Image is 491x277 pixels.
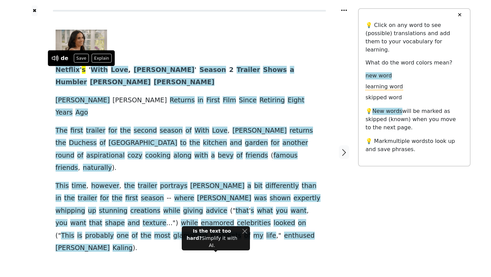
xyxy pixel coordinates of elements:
[117,232,129,240] span: one
[138,182,158,190] span: trailer
[185,127,192,135] span: of
[120,127,131,135] span: the
[134,127,157,135] span: second
[190,182,244,190] span: [PERSON_NAME]
[69,139,96,147] span: Duchess
[194,127,209,135] span: With
[174,151,192,160] span: along
[145,151,171,160] span: cooking
[265,182,299,190] span: differently
[105,219,125,228] span: shape
[233,127,287,135] span: [PERSON_NAME]
[154,78,214,87] span: [PERSON_NAME]
[237,66,260,74] span: Trailer
[56,232,61,240] span: ("
[259,96,285,105] span: Retiring
[197,96,204,105] span: in
[56,207,85,215] span: whipping
[160,182,187,190] span: portrays
[56,108,73,117] span: Years
[100,194,109,203] span: for
[56,30,107,59] img: Meghan-Markle.png
[247,182,251,190] span: a
[284,232,315,240] span: enthused
[56,182,69,190] span: This
[70,127,83,135] span: first
[282,139,308,147] span: another
[271,139,280,147] span: for
[254,182,263,190] span: bit
[170,96,195,105] span: Returns
[276,207,288,215] span: you
[89,66,91,74] span: '
[80,66,82,74] span: '
[133,244,137,252] span: ).
[77,232,82,240] span: is
[91,66,108,74] span: With
[89,219,102,228] span: that
[270,194,291,203] span: shown
[212,127,227,135] span: Love
[56,151,75,160] span: round
[141,194,164,203] span: season
[56,219,68,228] span: you
[183,207,203,215] span: giving
[134,66,194,74] span: [PERSON_NAME]
[70,219,86,228] span: want
[140,232,151,240] span: the
[56,96,110,105] span: [PERSON_NAME]
[143,219,166,228] span: texture
[181,219,198,228] span: while
[245,151,268,160] span: friends
[86,182,88,190] span: ,
[92,54,112,63] button: Explain
[86,127,106,135] span: trailer
[257,207,273,215] span: what
[85,232,114,240] span: probably
[273,219,295,228] span: looked
[61,54,68,62] div: de
[119,182,121,190] span: ,
[218,151,234,160] span: bevy
[128,66,131,74] span: ,
[242,228,247,235] button: Close
[88,207,96,215] span: up
[113,96,167,105] span: [PERSON_NAME]
[223,96,236,105] span: Film
[372,108,402,115] span: New words
[230,207,236,215] span: ("
[211,151,215,160] span: a
[366,72,392,79] span: new word
[163,207,180,215] span: while
[83,164,112,172] span: naturally
[197,194,251,203] span: [PERSON_NAME]
[113,244,133,252] span: Kaling
[249,207,251,215] span: '
[173,232,208,240] span: glamorous
[56,127,68,135] span: The
[56,244,110,252] span: [PERSON_NAME]
[166,219,173,228] span: ...
[86,151,125,160] span: aspirational
[132,232,138,240] span: of
[72,182,86,190] span: time
[112,194,123,203] span: the
[263,66,287,74] span: Shows
[61,232,74,240] span: This
[307,207,309,215] span: ,
[56,78,87,87] span: Humbler
[74,54,89,63] button: Save
[366,107,463,132] p: 💡 will be marked as skipped (known) when you move to the next page.
[229,66,234,74] span: 2
[56,66,80,74] span: Netflix
[366,137,463,154] p: 💡 Mark to look up and save phrases.
[273,151,298,160] span: famous
[201,219,234,228] span: enamored
[82,66,86,74] span: s
[173,219,178,228] span: ")
[199,66,226,74] span: Season
[253,232,264,240] span: my
[206,96,220,105] span: First
[194,66,196,74] span: '
[203,139,227,147] span: kitchen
